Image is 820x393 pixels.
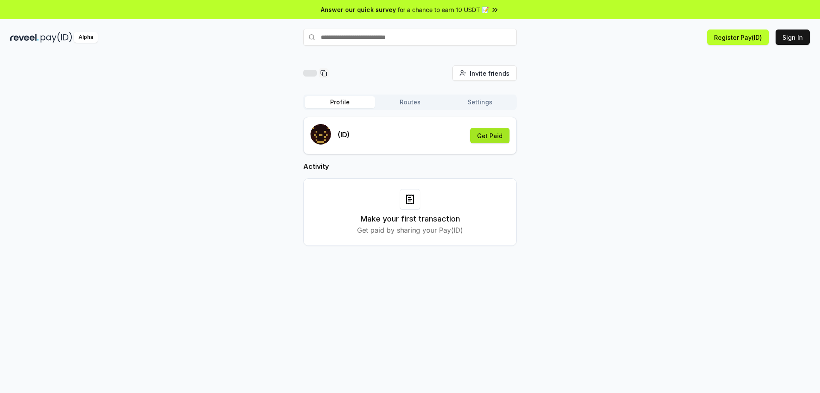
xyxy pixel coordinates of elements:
[357,225,463,235] p: Get paid by sharing your Pay(ID)
[776,30,810,45] button: Sign In
[305,96,375,108] button: Profile
[360,213,460,225] h3: Make your first transaction
[452,65,517,81] button: Invite friends
[398,5,489,14] span: for a chance to earn 10 USDT 📝
[74,32,98,43] div: Alpha
[41,32,72,43] img: pay_id
[470,69,510,78] span: Invite friends
[445,96,515,108] button: Settings
[375,96,445,108] button: Routes
[338,130,350,140] p: (ID)
[321,5,396,14] span: Answer our quick survey
[303,161,517,171] h2: Activity
[707,30,769,45] button: Register Pay(ID)
[470,128,510,143] button: Get Paid
[10,32,39,43] img: reveel_dark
